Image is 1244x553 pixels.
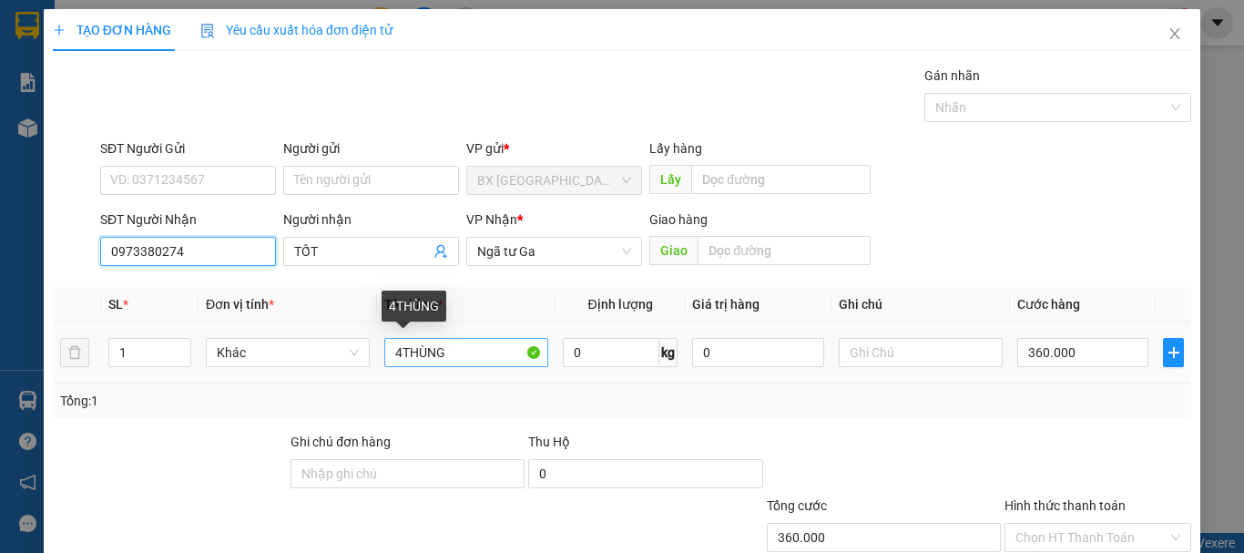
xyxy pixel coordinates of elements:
div: SĐT Người Gửi [100,138,276,159]
div: Người gửi [283,138,459,159]
span: plus [1164,345,1183,360]
span: SL [108,297,123,312]
input: Ghi Chú [839,338,1003,367]
div: Người nhận [283,210,459,230]
span: Định lượng [587,297,652,312]
label: Hình thức thanh toán [1004,498,1126,513]
span: Giá trị hàng [692,297,760,312]
span: close [1168,26,1182,41]
button: plus [1163,338,1184,367]
span: Khác [217,339,359,366]
span: VP Nhận [466,212,517,227]
span: Lấy [649,165,691,194]
label: Gán nhãn [924,68,980,83]
input: 0 [692,338,823,367]
span: plus [53,24,66,36]
span: Lấy hàng [649,141,702,156]
div: SĐT Người Nhận [100,210,276,230]
span: BX Quảng Ngãi [477,167,631,194]
span: user-add [433,244,448,259]
th: Ghi chú [831,287,1010,323]
input: Dọc đường [698,236,871,265]
span: Giao hàng [649,212,708,227]
span: TẠO ĐƠN HÀNG [53,23,171,37]
input: Ghi chú đơn hàng [291,459,525,488]
span: Yêu cầu xuất hóa đơn điện tử [200,23,393,37]
input: VD: Bàn, Ghế [384,338,548,367]
div: VP gửi [466,138,642,159]
div: 4THÙNG [382,291,446,322]
span: Ngã tư Ga [477,238,631,265]
div: Tổng: 1 [60,391,482,411]
span: kg [659,338,678,367]
span: Cước hàng [1017,297,1080,312]
span: Đơn vị tính [206,297,274,312]
button: delete [60,338,89,367]
img: icon [200,24,215,38]
span: Thu Hộ [528,435,570,449]
label: Ghi chú đơn hàng [291,435,391,449]
button: Close [1149,9,1200,60]
input: Dọc đường [691,165,871,194]
span: Giao [649,236,698,265]
span: Tổng cước [767,498,827,513]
